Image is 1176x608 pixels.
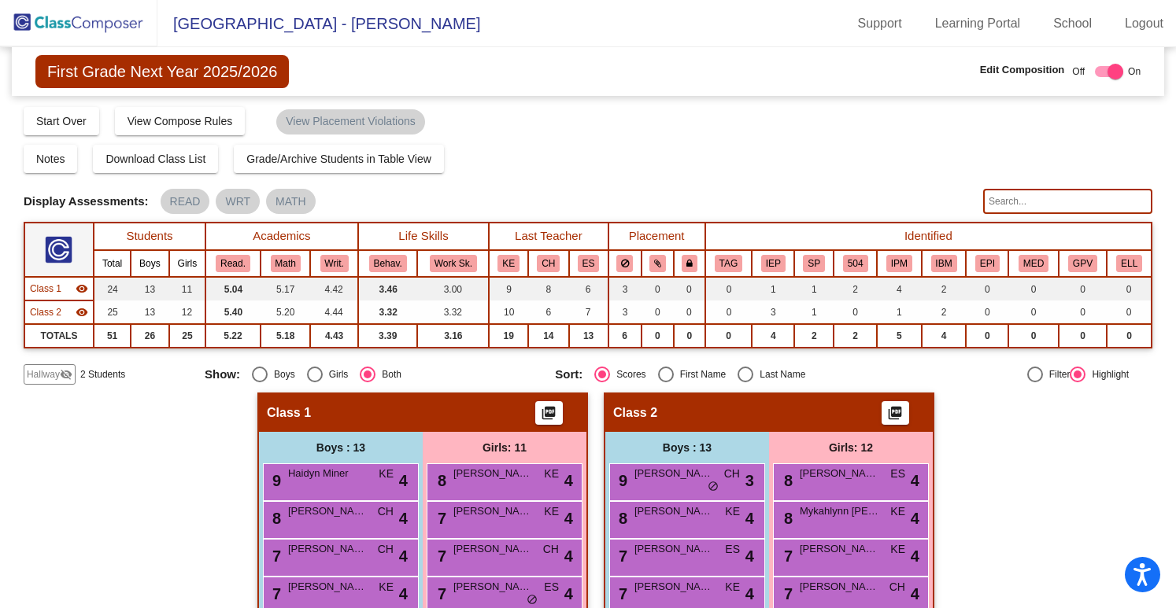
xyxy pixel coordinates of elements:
[911,544,919,568] span: 4
[769,432,933,463] div: Girls: 12
[434,585,446,602] span: 7
[434,547,446,565] span: 7
[752,324,794,348] td: 4
[642,250,674,277] th: Keep with students
[310,300,358,324] td: 4.44
[378,541,394,558] span: CH
[544,466,559,482] span: KE
[157,11,480,36] span: [GEOGRAPHIC_DATA] - [PERSON_NAME]
[610,367,645,381] div: Scores
[834,300,877,324] td: 0
[634,503,713,519] span: [PERSON_NAME]
[169,324,205,348] td: 25
[169,250,205,277] th: Girls
[608,277,642,300] td: 3
[794,277,834,300] td: 1
[169,300,205,324] td: 12
[1059,300,1108,324] td: 0
[375,367,401,381] div: Both
[725,503,740,520] span: KE
[564,582,573,606] span: 4
[845,11,915,36] a: Support
[489,300,528,324] td: 10
[780,472,793,489] span: 8
[800,579,878,595] span: [PERSON_NAME]
[794,300,834,324] td: 1
[94,223,205,250] th: Students
[60,368,72,381] mat-icon: visibility_off
[537,255,560,272] button: CH
[877,250,922,277] th: Individual Planning Meetings in Process for Academics
[634,466,713,481] span: [PERSON_NAME]
[399,507,408,530] span: 4
[453,466,532,481] span: [PERSON_NAME]
[24,194,149,208] span: Display Assessments:
[310,277,358,300] td: 4.42
[94,300,131,324] td: 25
[725,579,740,595] span: KE
[399,582,408,606] span: 4
[752,277,794,300] td: 1
[417,277,489,300] td: 3.00
[780,547,793,565] span: 7
[1068,255,1097,272] button: GPV
[358,300,418,324] td: 3.32
[708,481,719,493] span: do_not_disturb_alt
[417,324,489,348] td: 3.16
[310,324,358,348] td: 4.43
[1085,367,1129,381] div: Highlight
[642,300,674,324] td: 0
[877,277,922,300] td: 4
[608,324,642,348] td: 6
[615,585,627,602] span: 7
[36,153,65,165] span: Notes
[93,145,218,173] button: Download Class List
[259,432,423,463] div: Boys : 13
[923,11,1034,36] a: Learning Portal
[605,432,769,463] div: Boys : 13
[834,250,877,277] th: 504 Plan
[1128,64,1141,79] span: On
[931,255,957,272] button: IBM
[205,300,261,324] td: 5.40
[131,277,169,300] td: 13
[1107,300,1152,324] td: 0
[205,277,261,300] td: 5.04
[276,109,424,134] mat-chip: View Placement Violations
[1059,277,1108,300] td: 0
[980,62,1065,78] span: Edit Composition
[615,510,627,527] span: 8
[268,510,281,527] span: 8
[76,306,88,319] mat-icon: visibility
[544,503,559,520] span: KE
[780,510,793,527] span: 8
[535,401,563,425] button: Print Students Details
[634,579,713,595] span: [PERSON_NAME]
[564,507,573,530] span: 4
[564,469,573,492] span: 4
[430,255,477,272] button: Work Sk.
[877,324,922,348] td: 5
[24,145,78,173] button: Notes
[922,277,967,300] td: 2
[528,250,569,277] th: Cheyenne Hendricks
[489,223,608,250] th: Last Teacher
[36,115,87,127] span: Start Over
[234,145,444,173] button: Grade/Archive Students in Table View
[1041,11,1104,36] a: School
[369,255,407,272] button: Behav.
[1008,300,1058,324] td: 0
[966,250,1008,277] th: EpiPen
[966,277,1008,300] td: 0
[674,324,705,348] td: 0
[724,466,740,482] span: CH
[753,367,805,381] div: Last Name
[30,305,61,319] span: Class 2
[890,503,905,520] span: KE
[745,544,754,568] span: 4
[803,255,825,272] button: SP
[800,541,878,557] span: [PERSON_NAME]
[608,300,642,324] td: 3
[634,541,713,557] span: [PERSON_NAME]
[379,579,394,595] span: KE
